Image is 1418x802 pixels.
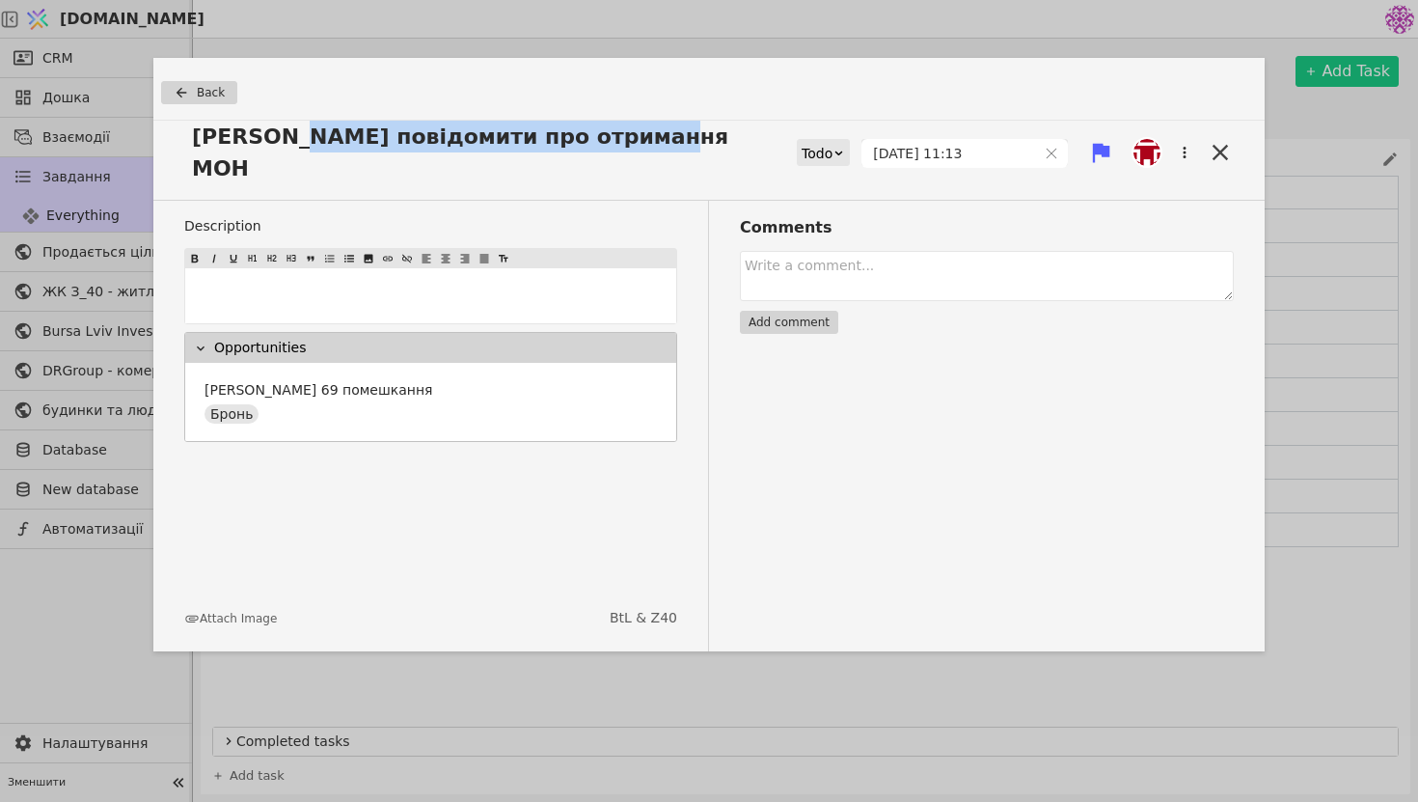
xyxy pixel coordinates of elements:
[184,610,277,627] button: Attach Image
[205,380,432,401] p: [PERSON_NAME] 69 помешкання
[184,121,797,184] span: [PERSON_NAME] повідомити про отримання МОН
[740,216,1234,239] h3: Comments
[205,404,259,424] div: Бронь
[610,608,677,628] a: BtL & Z40
[1133,139,1160,166] img: bo
[184,216,677,236] label: Description
[740,311,838,334] button: Add comment
[1045,147,1058,160] button: Clear
[1045,147,1058,160] svg: close
[214,338,307,358] p: Opportunities
[802,140,832,167] div: Todo
[197,84,225,101] span: Back
[862,140,1036,167] input: dd.MM.yyyy HH:mm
